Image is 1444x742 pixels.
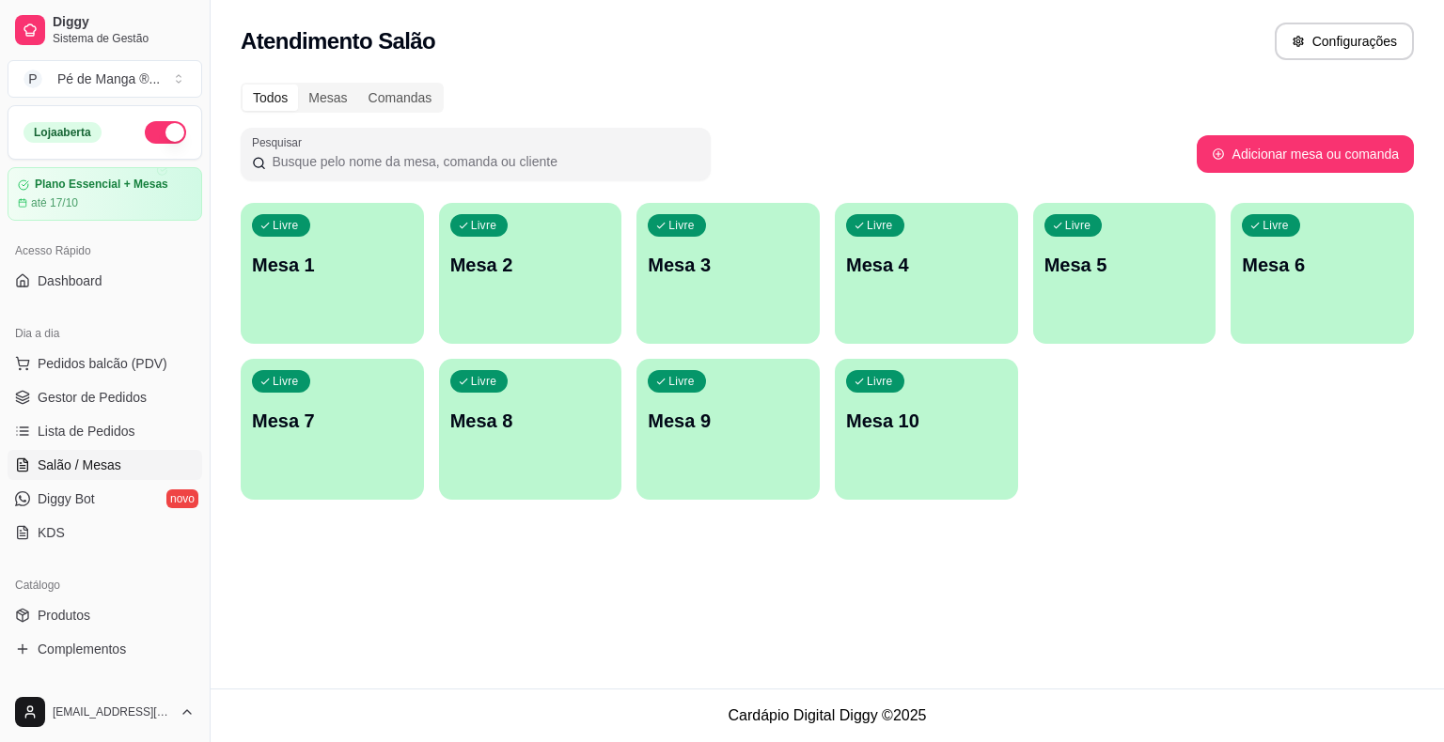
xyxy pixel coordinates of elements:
a: Gestor de Pedidos [8,382,202,412]
div: Pé de Manga ® ... [57,70,160,88]
button: Alterar Status [145,121,186,144]
p: Livre [1263,218,1289,233]
span: P [24,70,42,88]
p: Mesa 1 [252,252,413,278]
div: Comandas [358,85,443,111]
article: Plano Essencial + Mesas [35,178,168,192]
p: Livre [273,218,299,233]
button: LivreMesa 8 [439,359,622,500]
div: Catálogo [8,570,202,600]
button: Select a team [8,60,202,98]
span: Pedidos balcão (PDV) [38,354,167,373]
span: Dashboard [38,271,102,290]
button: [EMAIL_ADDRESS][DOMAIN_NAME] [8,689,202,734]
a: Dashboard [8,266,202,296]
h2: Atendimento Salão [241,26,435,56]
p: Mesa 3 [648,252,808,278]
span: Sistema de Gestão [53,31,195,46]
button: LivreMesa 2 [439,203,622,344]
button: Pedidos balcão (PDV) [8,348,202,379]
a: Produtos [8,600,202,630]
button: LivreMesa 3 [636,203,820,344]
p: Mesa 9 [648,408,808,434]
p: Mesa 7 [252,408,413,434]
p: Mesa 10 [846,408,1007,434]
label: Pesquisar [252,134,308,150]
p: Livre [471,374,497,389]
span: Lista de Pedidos [38,422,135,441]
div: Loja aberta [24,122,102,143]
a: Salão / Mesas [8,450,202,480]
button: LivreMesa 1 [241,203,424,344]
input: Pesquisar [266,152,699,171]
p: Livre [1065,218,1091,233]
div: Todos [243,85,298,111]
a: KDS [8,518,202,548]
span: Salão / Mesas [38,456,121,474]
p: Livre [867,218,893,233]
p: Mesa 4 [846,252,1007,278]
a: Lista de Pedidos [8,416,202,446]
a: DiggySistema de Gestão [8,8,202,53]
article: até 17/10 [31,195,78,210]
button: LivreMesa 5 [1033,203,1216,344]
p: Livre [668,374,695,389]
button: LivreMesa 4 [835,203,1018,344]
span: Produtos [38,606,90,625]
footer: Cardápio Digital Diggy © 2025 [211,688,1444,742]
a: Diggy Botnovo [8,484,202,514]
p: Livre [273,374,299,389]
span: Diggy [53,14,195,31]
p: Mesa 6 [1242,252,1403,278]
button: LivreMesa 10 [835,359,1018,500]
p: Mesa 2 [450,252,611,278]
div: Acesso Rápido [8,236,202,266]
p: Livre [668,218,695,233]
p: Mesa 5 [1044,252,1205,278]
span: Complementos [38,640,126,658]
span: Gestor de Pedidos [38,388,147,407]
div: Mesas [298,85,357,111]
span: [EMAIL_ADDRESS][DOMAIN_NAME] [53,704,172,719]
button: Adicionar mesa ou comanda [1197,135,1414,173]
p: Mesa 8 [450,408,611,434]
span: KDS [38,523,65,542]
div: Dia a dia [8,318,202,348]
span: Diggy Bot [38,489,95,508]
p: Livre [867,374,893,389]
a: Complementos [8,634,202,664]
button: LivreMesa 9 [636,359,820,500]
button: Configurações [1275,23,1414,60]
button: LivreMesa 7 [241,359,424,500]
button: LivreMesa 6 [1231,203,1414,344]
p: Livre [471,218,497,233]
a: Plano Essencial + Mesasaté 17/10 [8,167,202,221]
